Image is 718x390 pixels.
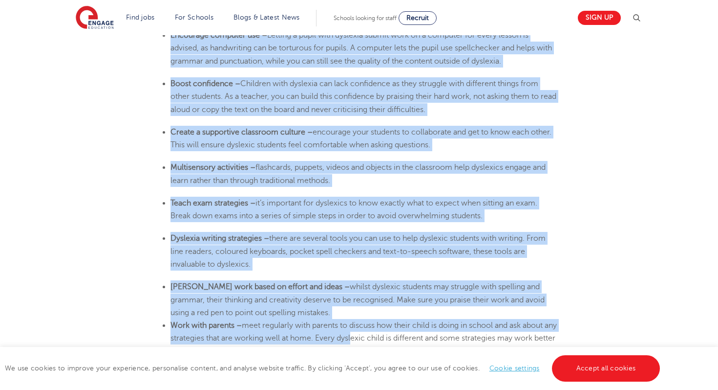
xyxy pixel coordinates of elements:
[170,163,546,184] span: flashcards, puppets, videos and objects in the classroom help dyslexics engage and learn rather t...
[170,321,242,330] b: Work with parents –
[170,321,557,356] span: meet regularly with parents to discuss how their child is doing in school and ask about any strat...
[170,31,552,66] span: Letting a pupil with dyslexia submit work on a computer for every lesson is advised, as handwriti...
[170,282,545,317] span: whilst dyslexic students may struggle with spelling and grammar, their thinking and creativity de...
[406,14,429,22] span: Recruit
[552,355,660,382] a: Accept all cookies
[170,282,350,291] b: [PERSON_NAME] work based on effort and ideas –
[175,14,213,21] a: For Schools
[233,14,300,21] a: Blogs & Latest News
[578,11,621,25] a: Sign up
[170,199,537,220] span: it’s important for dyslexics to know exactly what to expect when sitting an exam. Break down exam...
[170,128,551,149] span: encourage your students to collaborate and get to know each other. This will ensure dyslexic stud...
[399,11,437,25] a: Recruit
[5,365,662,372] span: We use cookies to improve your experience, personalise content, and analyse website traffic. By c...
[334,15,397,22] span: Schools looking for staff
[170,199,255,207] b: Teach exam strategies –
[126,14,155,21] a: Find jobs
[170,79,240,88] b: Boost confidence –
[170,79,556,114] span: Children with dyslexia can lack confidence as they struggle with different things from other stud...
[489,365,540,372] a: Cookie settings
[170,234,546,269] span: there are several tools you can use to help dyslexic students with writing. From line readers, co...
[170,234,269,243] b: Dyslexia writing strategies –
[76,6,114,30] img: Engage Education
[170,128,313,137] b: Create a supportive classroom culture –
[170,163,255,172] b: Multisensory activities –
